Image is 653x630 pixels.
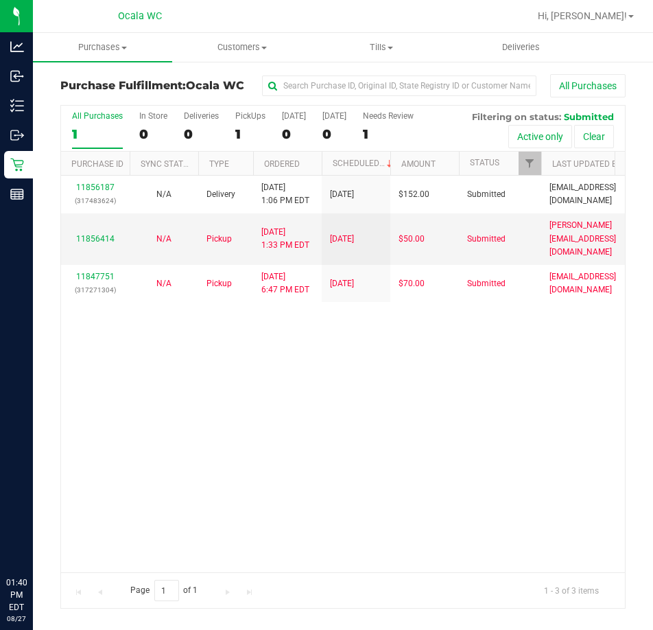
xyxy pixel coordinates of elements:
[467,233,506,246] span: Submitted
[533,580,610,600] span: 1 - 3 of 3 items
[282,111,306,121] div: [DATE]
[76,183,115,192] a: 11856187
[550,74,626,97] button: All Purchases
[399,188,429,201] span: $152.00
[206,233,232,246] span: Pickup
[69,283,121,296] p: (317271304)
[119,580,209,601] span: Page of 1
[399,233,425,246] span: $50.00
[72,126,123,142] div: 1
[6,576,27,614] p: 01:40 PM EDT
[264,159,300,169] a: Ordered
[33,33,172,62] a: Purchases
[6,614,27,624] p: 08/27
[206,277,232,290] span: Pickup
[261,181,309,207] span: [DATE] 1:06 PM EDT
[574,125,614,148] button: Clear
[399,277,425,290] span: $70.00
[186,79,244,92] span: Ocala WC
[552,159,621,169] a: Last Updated By
[401,159,436,169] a: Amount
[139,126,167,142] div: 0
[330,277,354,290] span: [DATE]
[363,111,414,121] div: Needs Review
[235,111,265,121] div: PickUps
[141,159,193,169] a: Sync Status
[333,159,395,168] a: Scheduled
[76,272,115,281] a: 11847751
[206,188,235,201] span: Delivery
[10,187,24,201] inline-svg: Reports
[472,111,561,122] span: Filtering on status:
[322,111,346,121] div: [DATE]
[484,41,558,54] span: Deliveries
[173,41,311,54] span: Customers
[262,75,536,96] input: Search Purchase ID, Original ID, State Registry ID or Customer Name...
[10,69,24,83] inline-svg: Inbound
[322,126,346,142] div: 0
[10,128,24,142] inline-svg: Outbound
[118,10,162,22] span: Ocala WC
[467,277,506,290] span: Submitted
[33,41,172,54] span: Purchases
[467,188,506,201] span: Submitted
[184,111,219,121] div: Deliveries
[72,111,123,121] div: All Purchases
[156,189,171,199] span: Not Applicable
[538,10,627,21] span: Hi, [PERSON_NAME]!
[363,126,414,142] div: 1
[156,234,171,244] span: Not Applicable
[312,33,451,62] a: Tills
[519,152,541,175] a: Filter
[60,80,249,92] h3: Purchase Fulfillment:
[154,580,179,601] input: 1
[330,233,354,246] span: [DATE]
[564,111,614,122] span: Submitted
[156,277,171,290] button: N/A
[10,99,24,113] inline-svg: Inventory
[14,520,55,561] iframe: Resource center
[470,158,499,167] a: Status
[156,188,171,201] button: N/A
[156,233,171,246] button: N/A
[209,159,229,169] a: Type
[508,125,572,148] button: Active only
[235,126,265,142] div: 1
[69,194,121,207] p: (317483624)
[76,234,115,244] a: 11856414
[261,270,309,296] span: [DATE] 6:47 PM EDT
[10,158,24,172] inline-svg: Retail
[156,279,171,288] span: Not Applicable
[261,226,309,252] span: [DATE] 1:33 PM EDT
[139,111,167,121] div: In Store
[313,41,451,54] span: Tills
[172,33,311,62] a: Customers
[451,33,591,62] a: Deliveries
[71,159,123,169] a: Purchase ID
[184,126,219,142] div: 0
[282,126,306,142] div: 0
[330,188,354,201] span: [DATE]
[10,40,24,54] inline-svg: Analytics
